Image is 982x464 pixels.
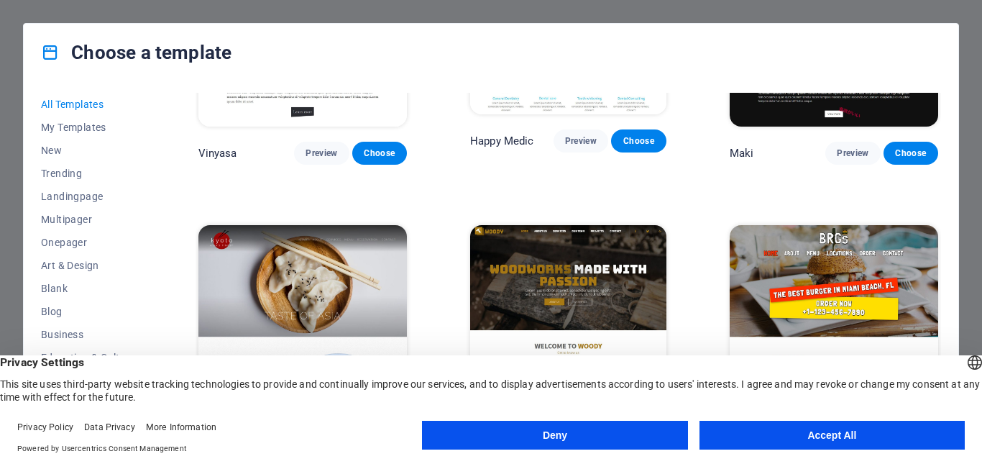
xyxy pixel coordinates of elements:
button: Preview [825,142,880,165]
button: Trending [41,162,135,185]
span: All Templates [41,99,135,110]
p: Vinyasa [198,146,237,160]
button: Landingpage [41,185,135,208]
button: Business [41,323,135,346]
button: Onepager [41,231,135,254]
span: Choose [364,147,395,159]
button: Choose [352,142,407,165]
button: Preview [554,129,608,153]
span: New [41,145,135,156]
span: Choose [895,147,927,159]
span: Art & Design [41,260,135,271]
button: Multipager [41,208,135,231]
button: Choose [611,129,666,153]
button: Education & Culture [41,346,135,369]
button: New [41,139,135,162]
span: Trending [41,168,135,179]
img: Woody [470,225,666,406]
button: All Templates [41,93,135,116]
p: Maki [730,146,754,160]
button: Art & Design [41,254,135,277]
span: Preview [306,147,337,159]
span: Business [41,329,135,340]
button: Choose [884,142,938,165]
button: Blog [41,300,135,323]
img: Kyoto [198,225,407,418]
button: My Templates [41,116,135,139]
span: Multipager [41,214,135,225]
span: Onepager [41,237,135,248]
h4: Choose a template [41,41,231,64]
span: Blog [41,306,135,317]
span: Education & Culture [41,352,135,363]
p: Happy Medic [470,134,534,148]
span: My Templates [41,122,135,133]
span: Landingpage [41,191,135,202]
span: Preview [837,147,868,159]
span: Preview [565,135,597,147]
span: Choose [623,135,654,147]
span: Blank [41,283,135,294]
img: BRGs [730,225,938,418]
button: Preview [294,142,349,165]
button: Blank [41,277,135,300]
